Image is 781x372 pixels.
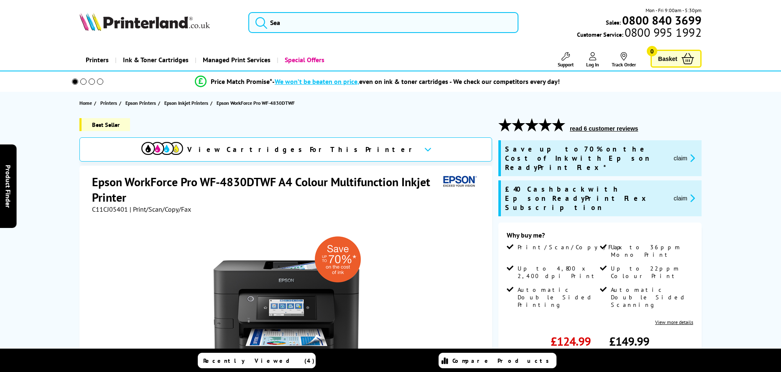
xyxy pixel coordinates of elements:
a: Compare Products [439,353,556,368]
div: Why buy me? [507,231,693,243]
span: Print/Scan/Copy/Fax [518,243,625,251]
span: View Cartridges For This Printer [187,145,417,154]
input: Sea [248,12,518,33]
li: modal_Promise [60,74,694,89]
span: Basket [658,53,677,64]
span: Sales: [606,18,621,26]
h1: Epson WorkForce Pro WF-4830DTWF A4 Colour Multifunction Inkjet Printer [92,174,440,205]
span: Ink & Toner Cartridges [123,49,189,71]
span: Home [79,99,92,107]
span: Epson Printers [125,99,156,107]
span: Automatic Double Sided Scanning [611,286,692,309]
span: £149.99 [609,334,649,349]
a: Printerland Logo [79,13,238,33]
a: Track Order [612,52,636,68]
span: Customer Service: [577,28,702,38]
a: Recently Viewed (4) [198,353,316,368]
img: Printerland Logo [79,13,210,31]
span: 0 [647,46,657,56]
a: Basket 0 [651,50,702,68]
a: Managed Print Services [195,49,277,71]
span: We won’t be beaten on price, [275,77,359,86]
a: Printers [79,49,115,71]
span: Log In [586,61,599,68]
a: 0800 840 3699 [621,16,702,24]
button: promo-description [671,153,697,163]
a: Ink & Toner Cartridges [115,49,195,71]
span: Automatic Double Sided Printing [518,286,598,309]
span: Compare Products [452,357,554,364]
b: 0800 840 3699 [622,13,702,28]
span: C11CJ05401 [92,205,128,213]
span: £40 Cashback with Epson ReadyPrint Flex Subscription [505,185,667,212]
a: Epson Inkjet Printers [164,99,210,107]
a: Support [558,52,574,68]
span: £124.99 [551,334,591,349]
a: View more details [655,319,693,325]
span: Up to 22ppm Colour Print [611,265,692,280]
span: Up to 36ppm Mono Print [611,243,692,258]
a: Home [79,99,94,107]
span: Best Seller [79,118,130,131]
span: Support [558,61,574,68]
span: 0800 995 1992 [623,28,702,36]
span: Up to 4,800 x 2,400 dpi Print [518,265,598,280]
div: - even on ink & toner cartridges - We check our competitors every day! [272,77,560,86]
button: read 6 customer reviews [567,125,641,132]
span: Recently Viewed (4) [203,357,315,364]
span: Epson Inkjet Printers [164,99,208,107]
span: Epson WorkForce Pro WF-4830DTWF [217,100,295,106]
a: Special Offers [277,49,331,71]
img: cmyk-icon.svg [141,142,183,155]
span: Save up to 70% on the Cost of Ink with Epson ReadyPrint Flex* [505,144,667,172]
span: | Print/Scan/Copy/Fax [130,205,191,213]
span: Product Finder [4,164,13,208]
a: Log In [586,52,599,68]
img: Epson [440,174,478,190]
span: Price Match Promise* [211,77,272,86]
a: Printers [100,99,119,107]
a: Epson Printers [125,99,158,107]
span: Mon - Fri 9:00am - 5:30pm [646,6,702,14]
button: promo-description [671,193,697,203]
span: Printers [100,99,117,107]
